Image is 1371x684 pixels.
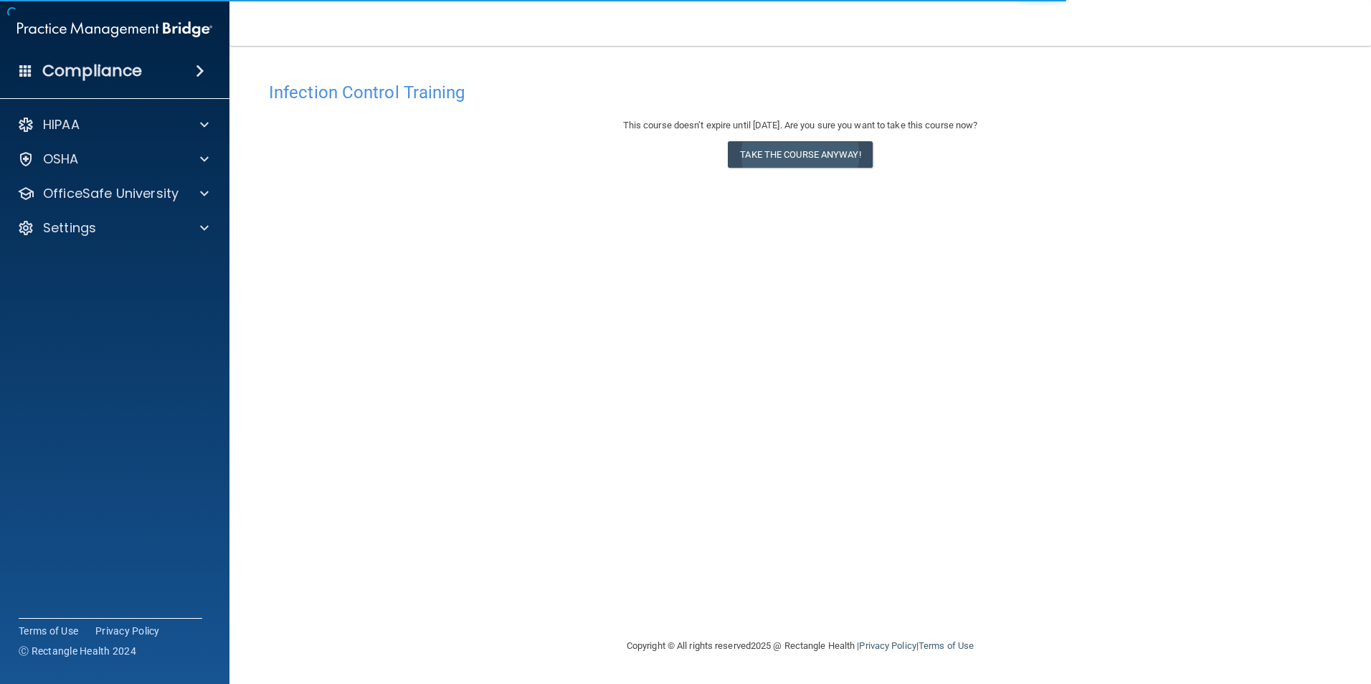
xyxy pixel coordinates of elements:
p: OSHA [43,151,79,168]
a: OSHA [17,151,209,168]
a: Terms of Use [19,624,78,638]
div: Copyright © All rights reserved 2025 @ Rectangle Health | | [539,623,1062,669]
a: Privacy Policy [95,624,160,638]
a: Privacy Policy [859,640,916,651]
div: This course doesn’t expire until [DATE]. Are you sure you want to take this course now? [269,117,1332,134]
a: OfficeSafe University [17,185,209,202]
a: Settings [17,219,209,237]
img: PMB logo [17,15,212,44]
p: HIPAA [43,116,80,133]
h4: Infection Control Training [269,83,1332,102]
button: Take the course anyway! [728,141,872,168]
h4: Compliance [42,61,142,81]
p: Settings [43,219,96,237]
p: OfficeSafe University [43,185,179,202]
span: Ⓒ Rectangle Health 2024 [19,644,136,658]
a: HIPAA [17,116,209,133]
a: Terms of Use [919,640,974,651]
